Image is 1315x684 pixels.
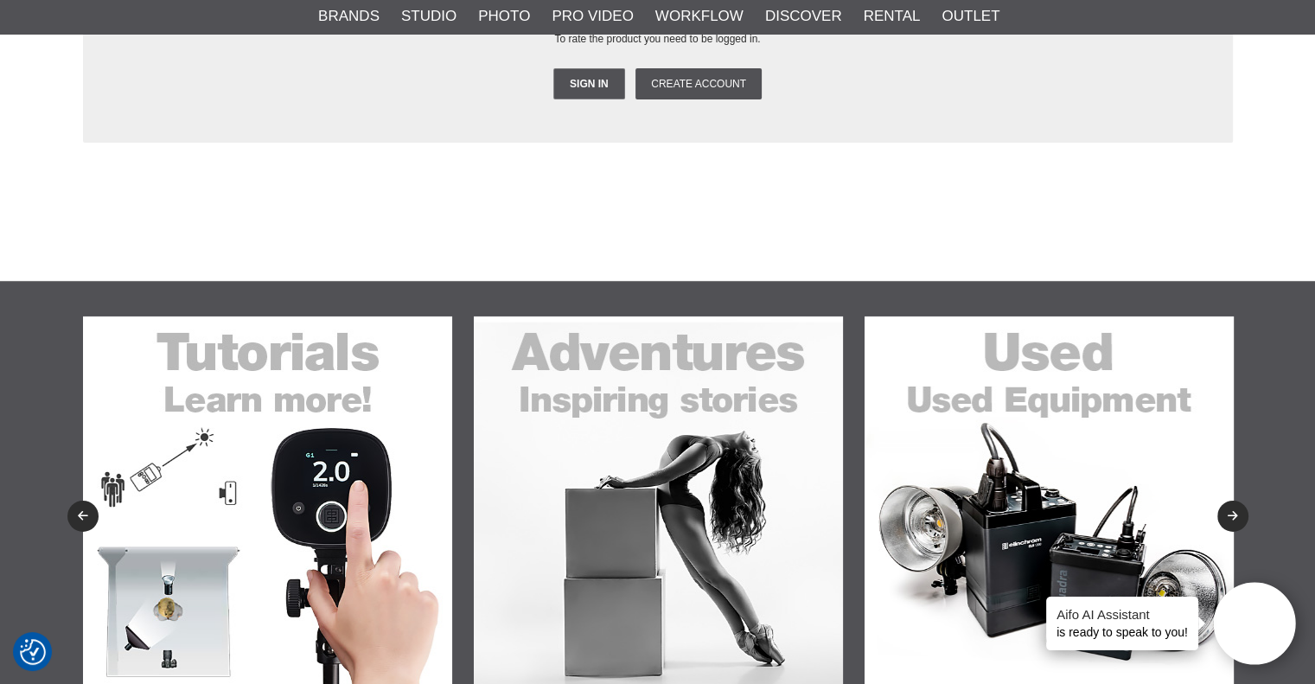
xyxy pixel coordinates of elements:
h4: Aifo AI Assistant [1056,605,1188,623]
a: Sign in [553,68,625,99]
a: Studio [401,5,456,28]
a: Create account [635,68,762,99]
a: Pro Video [552,5,633,28]
button: Consent Preferences [20,636,46,668]
div: is ready to speak to you! [1046,597,1198,650]
a: Photo [478,5,530,28]
a: Discover [765,5,842,28]
img: Revisit consent button [20,639,46,665]
a: Rental [864,5,921,28]
a: Brands [318,5,380,28]
button: Next [1217,501,1248,532]
a: Workflow [655,5,744,28]
button: Previous [67,501,99,532]
a: Outlet [942,5,999,28]
span: To rate the product you need to be logged in. [554,33,760,45]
